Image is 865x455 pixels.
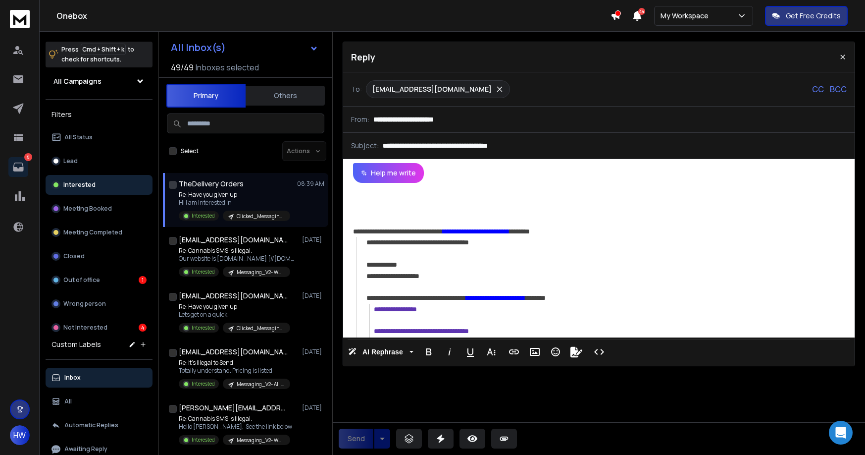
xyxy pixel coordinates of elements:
p: Interested [63,181,96,189]
p: Not Interested [63,324,107,332]
button: Signature [567,342,586,362]
h3: Inboxes selected [196,61,259,73]
p: Interested [192,380,215,388]
p: Clicked_Messaging_v1+V2- WM-Leafly + Other [237,325,284,332]
p: Awaiting Reply [64,445,107,453]
p: [EMAIL_ADDRESS][DOMAIN_NAME] [372,84,492,94]
button: Interested [46,175,153,195]
p: Hi I am interested in [179,199,290,207]
p: From: [351,114,369,124]
h1: All Inbox(s) [171,43,226,53]
p: Subject: [351,141,379,151]
button: Out of office1 [46,270,153,290]
button: More Text [482,342,501,362]
p: Closed [63,252,85,260]
p: Meeting Completed [63,228,122,236]
button: Insert Image (⌘P) [525,342,544,362]
p: Lets get on a quick [179,311,290,319]
button: HW [10,425,30,445]
button: Insert Link (⌘K) [505,342,523,362]
p: [DATE] [302,404,324,412]
h1: Onebox [56,10,611,22]
p: Press to check for shortcuts. [61,45,134,64]
button: All Inbox(s) [163,38,326,57]
h1: [EMAIL_ADDRESS][DOMAIN_NAME] [179,347,288,357]
p: Clicked_Messaging_v1+V2- WM-Leafly + Other [237,213,284,220]
label: Select [181,147,199,155]
h3: Custom Labels [51,340,101,349]
div: 4 [139,324,147,332]
h1: [EMAIL_ADDRESS][DOMAIN_NAME] [179,235,288,245]
span: 49 / 49 [171,61,194,73]
p: Get Free Credits [786,11,841,21]
span: Cmd + Shift + k [81,44,126,55]
p: Messaging_V2- WM-Leafly_West-#1+2 -Verified_4.25(501) [237,437,284,444]
button: All Campaigns [46,71,153,91]
p: All [64,398,72,405]
button: All [46,392,153,411]
p: 5 [24,153,32,161]
button: Underline (⌘U) [461,342,480,362]
p: Messaging_V2- WM-Leafly_West-#1+2 -Verified_4.25(501) [237,269,284,276]
p: Out of office [63,276,100,284]
p: Re: Cannabis SMS Is Illegal. [179,415,292,423]
p: Interested [192,268,215,276]
p: Automatic Replies [64,421,118,429]
button: Emoticons [546,342,565,362]
p: BCC [830,83,847,95]
h1: [EMAIL_ADDRESS][DOMAIN_NAME] [179,291,288,301]
p: My Workspace [661,11,712,21]
button: Primary [166,84,246,108]
p: Re: Have you given up [179,191,290,199]
button: Wrong person [46,294,153,314]
button: Get Free Credits [765,6,848,26]
p: Meeting Booked [63,205,112,213]
p: [DATE] [302,292,324,300]
div: 1 [139,276,147,284]
h1: TheDelivery Orders [179,179,244,189]
p: Messaging_V2- All Other_West #1 (550) [237,381,284,388]
h3: Filters [46,108,153,121]
div: Open Intercom Messenger [829,421,853,445]
img: logo [10,10,30,28]
button: AI Rephrase [346,342,415,362]
p: Totally understand. Pricing is listed [179,367,290,375]
p: Our website is [DOMAIN_NAME] [//[DOMAIN_NAME]] [179,255,298,263]
p: Hello [PERSON_NAME], See the link below [179,423,292,431]
button: Automatic Replies [46,415,153,435]
p: [DATE] [302,236,324,244]
p: Interested [192,324,215,332]
button: Meeting Booked [46,199,153,219]
button: All Status [46,127,153,147]
button: Meeting Completed [46,223,153,242]
p: CC [812,83,824,95]
p: Wrong person [63,300,106,308]
span: 44 [638,8,645,15]
button: Lead [46,151,153,171]
p: Interested [192,436,215,444]
p: To: [351,84,362,94]
a: 5 [8,157,28,177]
p: Re: It’s Illegal to Send [179,359,290,367]
button: Italic (⌘I) [440,342,459,362]
h1: All Campaigns [53,76,102,86]
p: [DATE] [302,348,324,356]
p: All Status [64,133,93,141]
p: Lead [63,157,78,165]
p: 08:39 AM [297,180,324,188]
h1: [PERSON_NAME][EMAIL_ADDRESS][DOMAIN_NAME] [179,403,288,413]
button: Help me write [353,163,424,183]
button: Inbox [46,368,153,388]
button: Bold (⌘B) [419,342,438,362]
button: Not Interested4 [46,318,153,338]
button: Code View [590,342,609,362]
p: Inbox [64,374,81,382]
p: Reply [351,50,375,64]
p: Interested [192,212,215,220]
button: Closed [46,246,153,266]
p: Re: Cannabis SMS Is Illegal. [179,247,298,255]
button: Others [246,85,325,107]
p: Re: Have you given up [179,303,290,311]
